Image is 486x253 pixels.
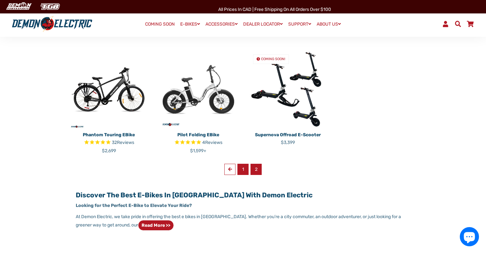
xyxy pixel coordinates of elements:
[76,203,192,208] strong: Looking for the Perfect E-Bike to Elevate Your Ride?
[251,164,262,175] span: 2
[69,131,149,138] p: Phantom Touring eBike
[458,227,481,248] inbox-online-store-chat: Shopify online store chat
[143,20,177,29] a: COMING SOON
[112,140,134,145] span: 32 reviews
[248,49,328,129] a: Supernova Offroad E-Scooter COMING SOON!
[314,20,343,29] a: ABOUT US
[37,1,63,12] img: TGB Canada
[76,213,410,231] p: At Demon Electric, we take pride in offering the best e bikes in [GEOGRAPHIC_DATA]. Whether you’r...
[178,20,202,29] a: E-BIKES
[102,148,116,154] span: $2,699
[241,20,285,29] a: DEALER LOCATOR
[142,223,170,228] strong: Read more >>
[69,49,149,129] img: Phantom Touring eBike - Demon Electric
[281,140,295,145] span: $3,399
[218,7,331,12] span: All Prices in CAD | Free shipping on all orders over $100
[158,49,238,129] img: Pilot Folding eBike - Demon Electric
[205,140,222,145] span: Reviews
[237,164,249,175] a: 1
[190,148,206,154] span: $1,599+
[117,140,134,145] span: Reviews
[203,20,240,29] a: ACCESSORIES
[248,49,328,129] img: Supernova Offroad E-Scooter
[10,16,95,32] img: Demon Electric logo
[158,129,238,154] a: Pilot Folding eBike Rated 5.0 out of 5 stars 4 reviews $1,599+
[261,57,285,61] span: COMING SOON!
[248,129,328,146] a: Supernova Offroad E-Scooter $3,399
[158,139,238,146] span: Rated 5.0 out of 5 stars 4 reviews
[69,129,149,154] a: Phantom Touring eBike Rated 4.8 out of 5 stars 32 reviews $2,699
[286,20,313,29] a: SUPPORT
[202,140,222,145] span: 4 reviews
[158,131,238,138] p: Pilot Folding eBike
[248,131,328,138] p: Supernova Offroad E-Scooter
[76,191,410,199] h2: Discover the Best E-Bikes in [GEOGRAPHIC_DATA] with Demon Electric
[69,139,149,146] span: Rated 4.8 out of 5 stars 32 reviews
[3,1,34,12] img: Demon Electric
